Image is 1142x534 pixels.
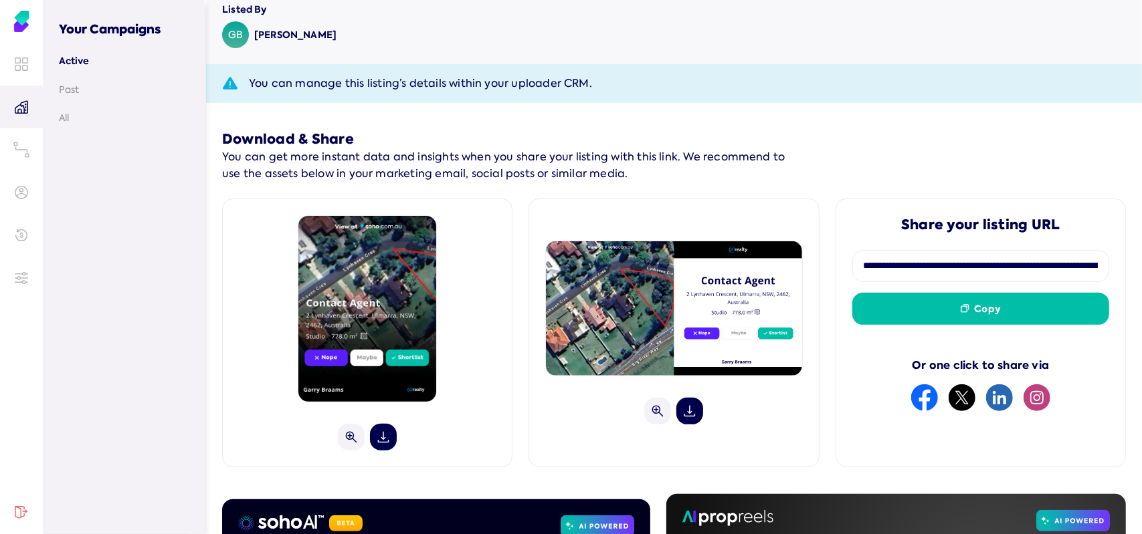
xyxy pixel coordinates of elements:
div: Or one click to share via [852,357,1109,374]
span: GB [222,21,249,48]
h3: Your Campaigns [59,5,189,38]
h5: Download & Share [222,130,791,148]
img: 1759718729642.png [298,216,438,403]
button: linkedin [986,384,1013,414]
button: Copy [852,293,1109,325]
p: You can get more instant data and insights when you share your listing with this link. We recomme... [222,148,791,182]
label: [PERSON_NAME] [254,28,337,41]
span: You can manage this listing’s details within your uploader CRM. [249,75,592,92]
div: Listed By [222,3,1126,16]
a: Past [59,84,189,96]
button: twitter [949,384,975,414]
h5: Share your listing URL [852,215,1109,234]
button: facebook [911,384,938,414]
img: 1759718728054.png [546,241,801,376]
img: Soho Agent Portal Home [11,11,32,32]
span: Avatar of Garry Braams [222,21,249,48]
a: Active [59,54,189,68]
a: All [59,112,189,124]
span: Copy [975,302,1002,315]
